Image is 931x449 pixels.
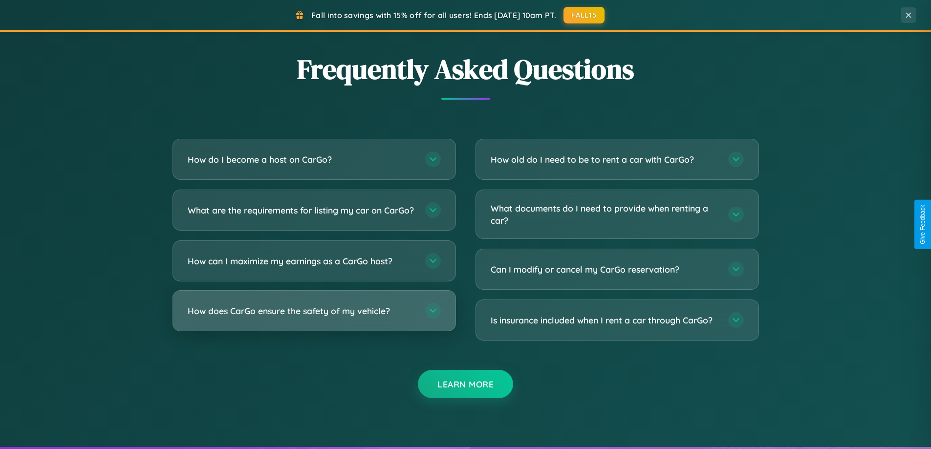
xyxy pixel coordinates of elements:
[491,153,718,166] h3: How old do I need to be to rent a car with CarGo?
[188,204,415,216] h3: What are the requirements for listing my car on CarGo?
[563,7,605,23] button: FALL15
[188,153,415,166] h3: How do I become a host on CarGo?
[491,263,718,276] h3: Can I modify or cancel my CarGo reservation?
[188,255,415,267] h3: How can I maximize my earnings as a CarGo host?
[418,370,513,398] button: Learn More
[188,305,415,317] h3: How does CarGo ensure the safety of my vehicle?
[919,205,926,244] div: Give Feedback
[491,202,718,226] h3: What documents do I need to provide when renting a car?
[173,50,759,88] h2: Frequently Asked Questions
[311,10,556,20] span: Fall into savings with 15% off for all users! Ends [DATE] 10am PT.
[491,314,718,326] h3: Is insurance included when I rent a car through CarGo?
